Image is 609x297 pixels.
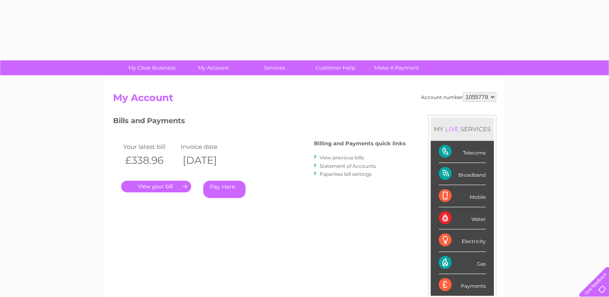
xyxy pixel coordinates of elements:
[180,60,246,75] a: My Account
[119,60,185,75] a: My Clear Business
[320,155,364,161] a: View previous bills
[439,163,486,185] div: Broadband
[421,92,496,102] div: Account number
[431,118,494,140] div: MY SERVICES
[363,60,430,75] a: Make A Payment
[320,171,372,177] a: Paperless bill settings
[439,229,486,252] div: Electricity
[439,185,486,207] div: Mobile
[314,140,406,146] h4: Billing and Payments quick links
[121,141,179,152] td: Your latest bill
[179,152,237,169] th: [DATE]
[320,163,376,169] a: Statement of Accounts
[439,274,486,296] div: Payments
[113,115,406,129] h3: Bills and Payments
[439,141,486,163] div: Telecoms
[203,181,246,198] a: Pay Here
[241,60,308,75] a: Services
[121,181,191,192] a: .
[302,60,369,75] a: Customer Help
[113,92,496,107] h2: My Account
[444,125,460,133] div: LIVE
[121,152,179,169] th: £338.96
[439,252,486,274] div: Gas
[439,207,486,229] div: Water
[179,141,237,152] td: Invoice date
